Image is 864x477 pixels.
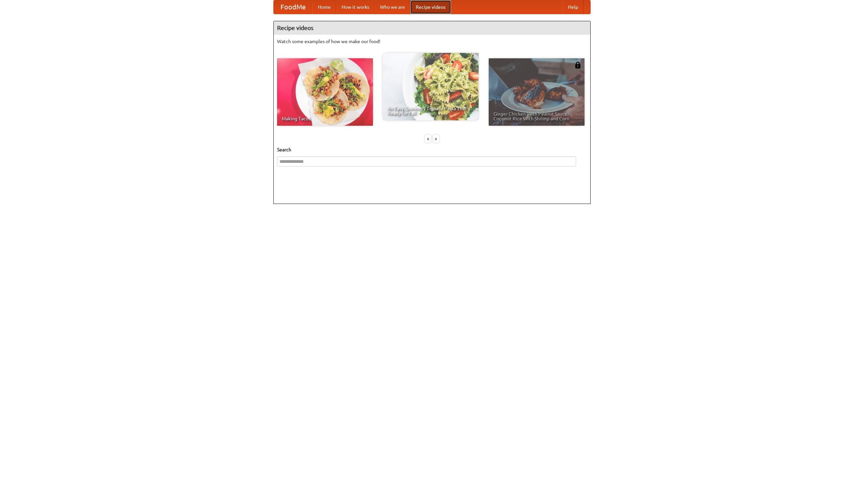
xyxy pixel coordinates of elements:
h4: Recipe videos [274,21,590,35]
span: An Easy, Summery Tomato Pasta That's Ready for Fall [387,106,474,116]
a: Recipe videos [410,0,451,14]
span: Making Tacos [282,116,368,121]
h5: Search [277,146,587,153]
a: Home [313,0,336,14]
a: An Easy, Summery Tomato Pasta That's Ready for Fall [383,53,479,120]
a: Who we are [375,0,410,14]
div: » [433,135,439,143]
div: « [425,135,431,143]
p: Watch some examples of how we make our food! [277,38,587,45]
img: 483408.png [574,62,581,68]
a: How it works [336,0,375,14]
a: Help [563,0,584,14]
a: FoodMe [274,0,313,14]
a: Making Tacos [277,58,373,126]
